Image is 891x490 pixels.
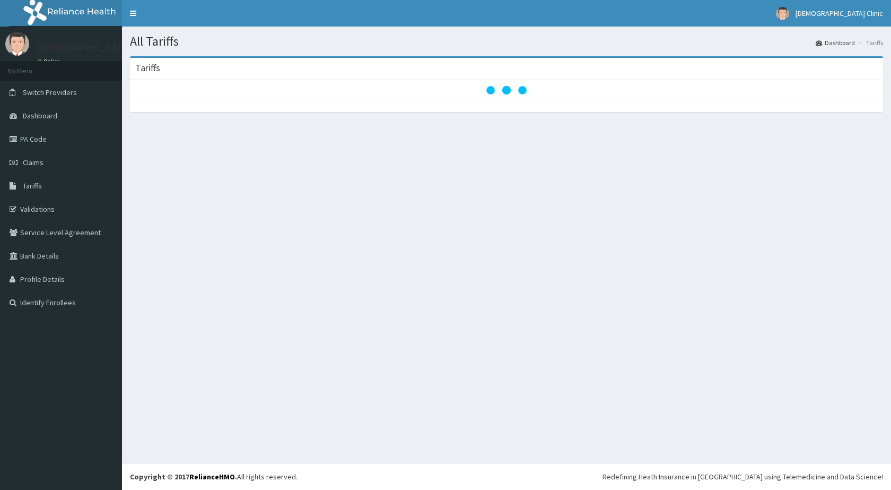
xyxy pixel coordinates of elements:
strong: Copyright © 2017 . [130,472,237,482]
img: User Image [776,7,789,20]
svg: audio-loading [485,69,528,111]
h1: All Tariffs [130,35,883,48]
h3: Tariffs [135,63,160,73]
span: Claims [23,158,43,167]
a: Online [37,58,63,65]
p: [DEMOGRAPHIC_DATA] Clinic [37,43,155,53]
img: User Image [5,32,29,56]
span: Switch Providers [23,88,77,97]
footer: All rights reserved. [122,463,891,490]
li: Tariffs [856,38,883,47]
div: Redefining Heath Insurance in [GEOGRAPHIC_DATA] using Telemedicine and Data Science! [602,471,883,482]
a: RelianceHMO [189,472,235,482]
a: Dashboard [816,38,855,47]
span: Tariffs [23,181,42,191]
span: Dashboard [23,111,57,121]
span: [DEMOGRAPHIC_DATA] Clinic [796,8,883,18]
